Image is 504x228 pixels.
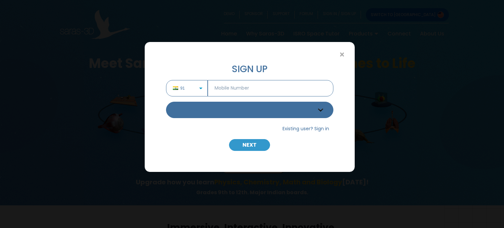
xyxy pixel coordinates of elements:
[336,49,348,60] button: Close
[180,85,192,91] span: 91
[229,139,270,151] button: NEXT
[166,64,333,75] h3: SIGN UP
[339,51,345,59] span: ×
[278,123,333,134] button: Existing user? Sign in
[208,80,333,96] input: Mobile Number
